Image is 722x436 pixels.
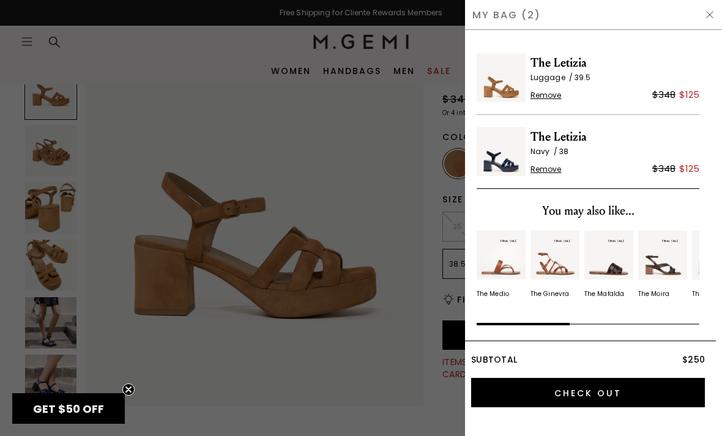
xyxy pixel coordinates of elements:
a: final sale tagThe Ginevra [530,231,579,298]
span: 39.5 [575,72,590,83]
a: final sale tagThe Moira [638,231,687,298]
img: v_11914_01_Main_New_TheMedio_Saddle_Leather_290x387_crop_center.jpg [477,231,526,279]
div: 1 / 10 [477,231,526,305]
span: Navy [530,146,559,157]
div: 3 / 10 [584,231,633,305]
span: Remove [530,91,562,100]
div: 4 / 10 [638,231,687,305]
div: The Ginevra [530,290,569,298]
span: The Letizia [530,127,699,147]
div: The Mafalda [584,290,624,298]
button: Close teaser [122,383,135,396]
img: final sale tag [553,238,572,244]
img: final sale tag [606,238,626,244]
a: final sale tagThe Mafalda [584,231,633,298]
img: 7318940483643_01_Main_New_TheMafalda_Chocolate_CroccoPrintedLeather_290x387_crop_center.jpg [584,231,633,279]
input: Check Out [471,378,705,407]
div: 2 / 10 [530,231,579,305]
img: final sale tag [660,238,680,244]
img: The Letizia [477,53,526,102]
img: final sale tag [499,238,518,244]
div: $125 [679,87,699,102]
img: 7320771657787_01_Main_New_TheGinevra_Saddle_Leather_290x387_crop_center.jpg [530,231,579,279]
img: Hide Drawer [705,10,715,20]
img: The Letizia [477,127,526,176]
span: Remove [530,164,562,174]
div: The Medio [477,290,509,298]
div: You may also like... [477,201,699,221]
span: 38 [559,146,568,157]
div: GET $50 OFFClose teaser [12,393,125,424]
span: Luggage [530,72,575,83]
div: $125 [679,161,699,176]
span: The Letizia [530,53,699,73]
div: $348 [652,87,675,102]
a: final sale tagThe Medio [477,231,526,298]
span: Subtotal [471,353,517,366]
span: $250 [682,353,705,366]
div: $348 [652,161,675,176]
img: 7324785377339_01_Main_New_TheMoira_Espresso_Leather_290x387_crop_center.jpg [638,231,687,279]
span: GET $50 OFF [33,401,104,416]
div: The Moira [638,290,669,298]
